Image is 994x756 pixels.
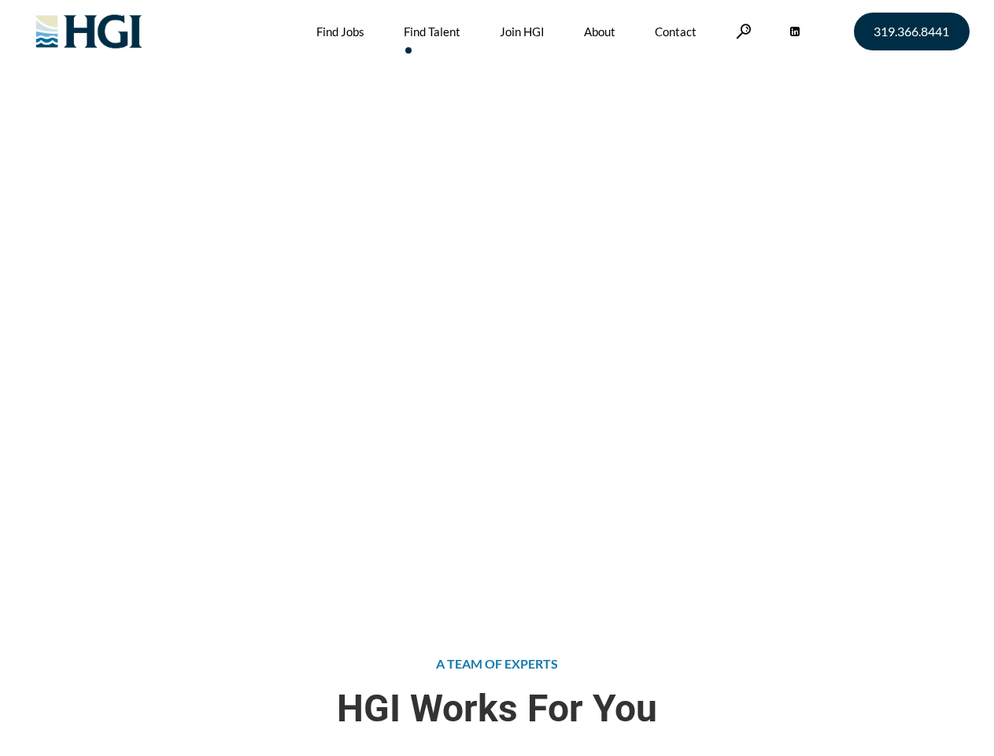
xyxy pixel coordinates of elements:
[187,215,220,230] a: Home
[854,13,970,50] a: 319.366.8441
[736,24,752,39] a: Search
[436,656,558,671] span: A TEAM OF EXPERTS
[874,25,949,38] span: 319.366.8441
[187,126,465,206] span: Attract the Right Talent
[25,687,970,730] span: HGI Works For You
[225,215,285,230] span: Find Talent
[187,215,285,230] span: »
